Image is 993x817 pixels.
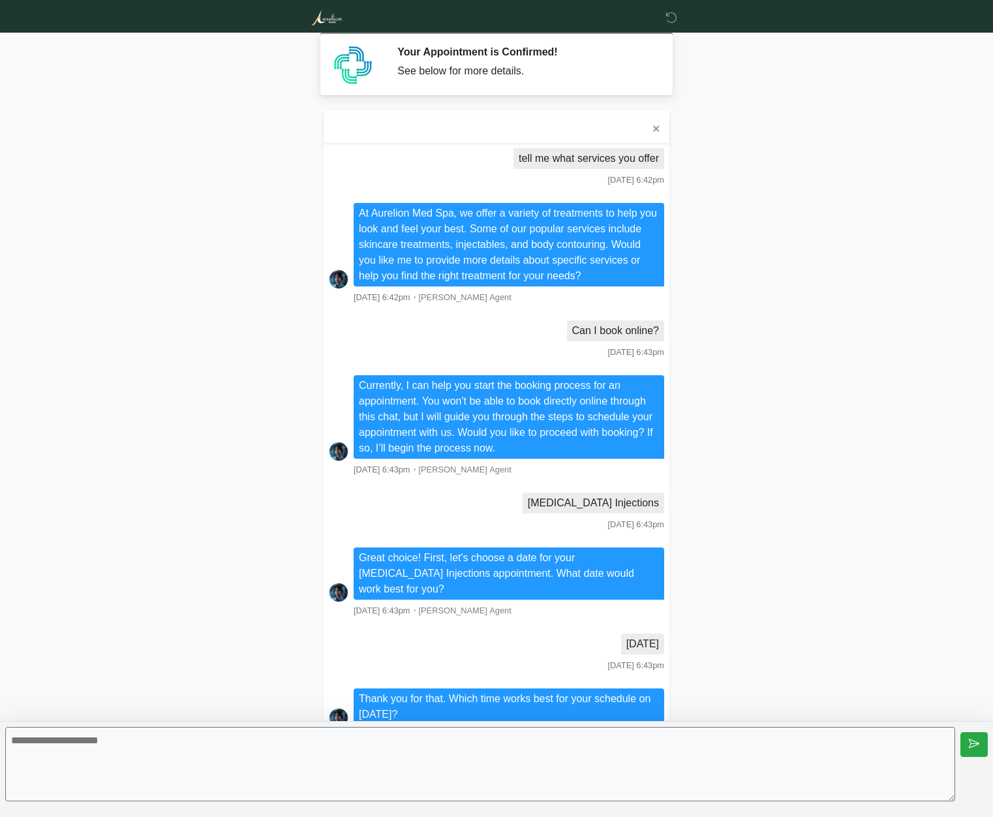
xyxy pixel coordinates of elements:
[329,708,348,728] img: Aurelion Agent
[397,63,650,79] div: See below for more details.
[329,442,348,461] img: Aurelion Agent
[354,688,664,725] li: Thank you for that. Which time works best for your schedule on [DATE]?
[648,121,664,138] button: ✕
[523,493,664,514] li: [MEDICAL_DATA] Injections
[513,148,664,169] li: tell me what services you offer
[354,292,512,302] small: ・
[354,465,512,474] small: ・
[311,10,343,26] img: Aurelion Med Spa Logo
[329,270,348,289] img: Aurelion Agent
[354,606,512,615] small: ・
[621,634,664,655] li: [DATE]
[419,465,512,474] span: [PERSON_NAME] Agent
[354,375,664,459] li: Currently, I can help you start the booking process for an appointment. You won't be able to book...
[397,46,650,58] h2: Your Appointment is Confirmed!
[607,519,664,529] span: [DATE] 6:43pm
[567,320,664,341] li: Can I book online?
[354,465,410,474] span: [DATE] 6:43pm
[419,292,512,302] span: [PERSON_NAME] Agent
[419,606,512,615] span: [PERSON_NAME] Agent
[607,175,664,185] span: [DATE] 6:42pm
[354,606,410,615] span: [DATE] 6:43pm
[354,292,410,302] span: [DATE] 6:42pm
[607,660,664,670] span: [DATE] 6:43pm
[329,583,348,602] img: Aurelion Agent
[607,347,664,357] span: [DATE] 6:43pm
[354,203,664,286] li: At Aurelion Med Spa, we offer a variety of treatments to help you look and feel your best. Some o...
[333,46,373,85] img: Agent Avatar
[354,547,664,600] li: Great choice! First, let's choose a date for your [MEDICAL_DATA] Injections appointment. What dat...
